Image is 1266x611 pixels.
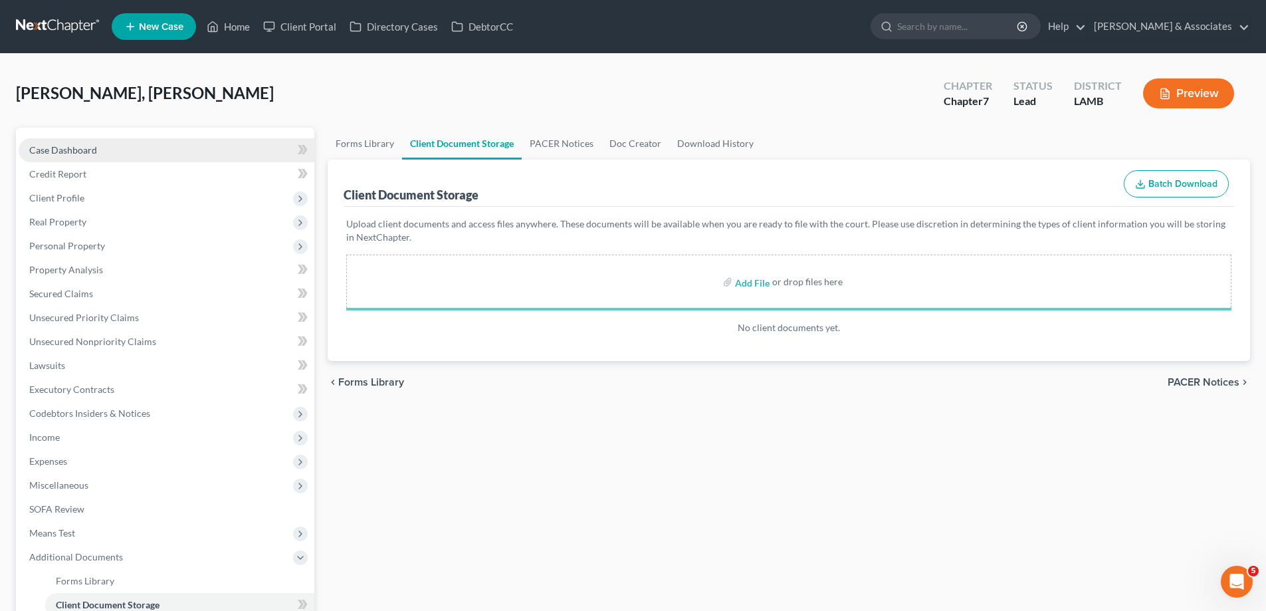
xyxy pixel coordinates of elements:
[29,431,60,443] span: Income
[944,94,992,109] div: Chapter
[200,15,257,39] a: Home
[669,128,762,160] a: Download History
[29,384,114,395] span: Executory Contracts
[1074,78,1122,94] div: District
[1013,94,1053,109] div: Lead
[19,354,314,378] a: Lawsuits
[338,377,404,388] span: Forms Library
[346,217,1231,244] p: Upload client documents and access files anywhere. These documents will be available when you are...
[897,14,1019,39] input: Search by name...
[29,312,139,323] span: Unsecured Priority Claims
[29,216,86,227] span: Real Property
[1148,178,1217,189] span: Batch Download
[944,78,992,94] div: Chapter
[16,83,274,102] span: [PERSON_NAME], [PERSON_NAME]
[29,336,156,347] span: Unsecured Nonpriority Claims
[257,15,343,39] a: Client Portal
[1239,377,1250,388] i: chevron_right
[1143,78,1234,108] button: Preview
[56,575,114,586] span: Forms Library
[343,15,445,39] a: Directory Cases
[983,94,989,107] span: 7
[19,138,314,162] a: Case Dashboard
[522,128,601,160] a: PACER Notices
[1087,15,1249,39] a: [PERSON_NAME] & Associates
[1221,566,1253,598] iframe: Intercom live chat
[772,275,843,289] div: or drop files here
[29,240,105,251] span: Personal Property
[19,497,314,521] a: SOFA Review
[1074,94,1122,109] div: LAMB
[402,128,522,160] a: Client Document Storage
[29,527,75,539] span: Means Test
[56,599,159,610] span: Client Document Storage
[29,408,150,419] span: Codebtors Insiders & Notices
[328,128,402,160] a: Forms Library
[19,162,314,186] a: Credit Report
[29,168,86,180] span: Credit Report
[29,264,103,275] span: Property Analysis
[328,377,404,388] button: chevron_left Forms Library
[1013,78,1053,94] div: Status
[1168,377,1239,388] span: PACER Notices
[29,455,67,467] span: Expenses
[45,569,314,593] a: Forms Library
[601,128,669,160] a: Doc Creator
[19,330,314,354] a: Unsecured Nonpriority Claims
[346,321,1231,334] p: No client documents yet.
[328,377,338,388] i: chevron_left
[344,187,478,203] div: Client Document Storage
[29,192,84,203] span: Client Profile
[19,378,314,402] a: Executory Contracts
[29,479,88,491] span: Miscellaneous
[1041,15,1086,39] a: Help
[19,306,314,330] a: Unsecured Priority Claims
[445,15,520,39] a: DebtorCC
[139,22,183,32] span: New Case
[29,503,84,515] span: SOFA Review
[19,258,314,282] a: Property Analysis
[1168,377,1250,388] button: PACER Notices chevron_right
[19,282,314,306] a: Secured Claims
[29,551,123,562] span: Additional Documents
[29,360,65,371] span: Lawsuits
[29,288,93,299] span: Secured Claims
[1248,566,1259,576] span: 5
[1124,170,1229,198] button: Batch Download
[29,144,97,156] span: Case Dashboard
